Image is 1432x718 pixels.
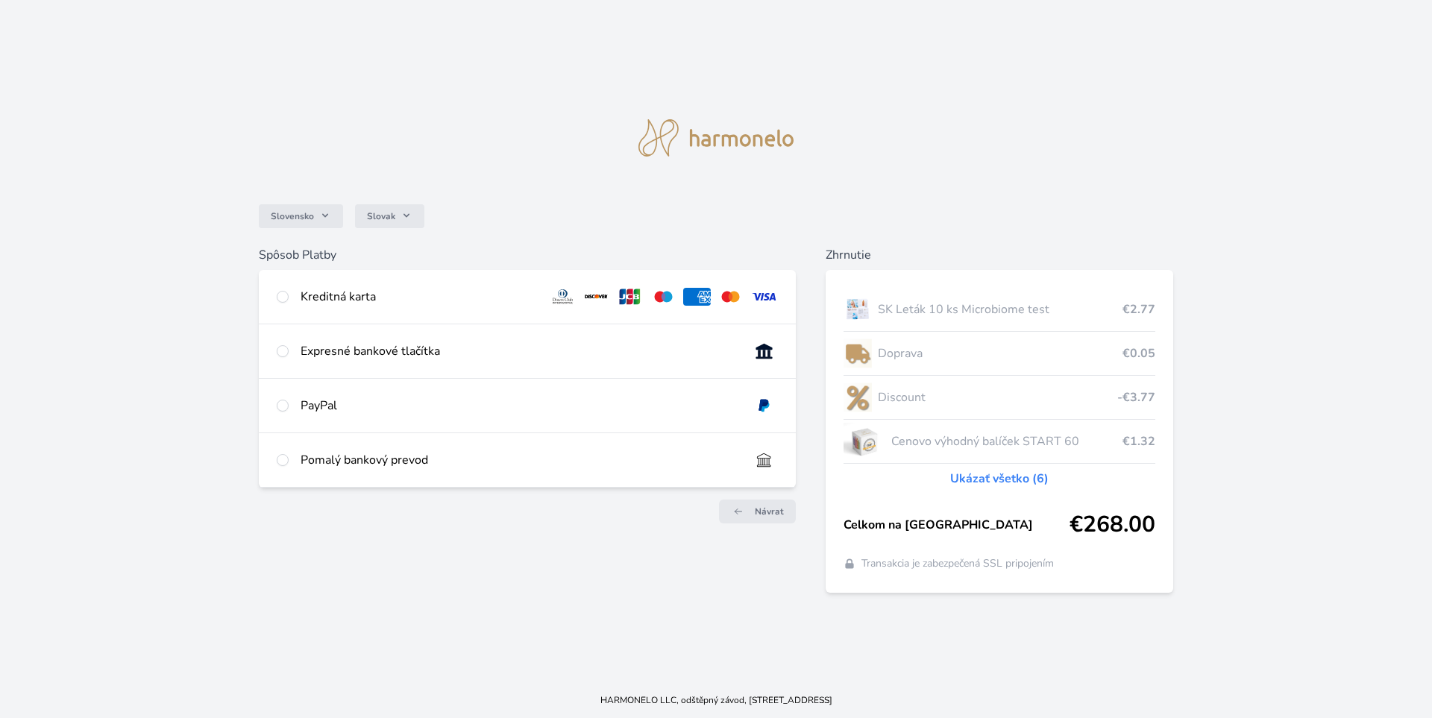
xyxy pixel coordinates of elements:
button: Slovensko [259,204,343,228]
span: Discount [878,388,1118,406]
div: Expresné bankové tlačítka [301,342,738,360]
div: Pomalý bankový prevod [301,451,738,469]
span: Slovak [367,210,395,222]
a: Ukázať všetko (6) [950,470,1049,488]
img: LETAK_MICROBIOME_TEST-lo.png [844,291,872,328]
span: SK Leták 10 ks Microbiome test [878,300,1123,318]
img: logo.svg [638,119,794,157]
span: Slovensko [271,210,314,222]
img: mc.svg [717,288,744,306]
h6: Zhrnutie [826,246,1174,264]
img: maestro.svg [650,288,677,306]
img: bankTransfer_IBAN.svg [750,451,778,469]
span: €0.05 [1122,344,1155,362]
h6: Spôsob Platby [259,246,796,264]
img: start.jpg [844,423,886,460]
img: discount-lo.png [844,379,872,416]
div: PayPal [301,397,738,415]
img: delivery-lo.png [844,335,872,372]
img: paypal.svg [750,397,778,415]
img: onlineBanking_SK.svg [750,342,778,360]
span: €1.32 [1122,432,1155,450]
a: Návrat [719,500,796,523]
img: visa.svg [750,288,778,306]
span: -€3.77 [1117,388,1155,406]
span: Návrat [755,506,784,517]
span: Cenovo výhodný balíček START 60 [891,432,1122,450]
span: Transakcia je zabezpečená SSL pripojením [861,556,1054,571]
span: €268.00 [1070,511,1155,538]
div: Kreditná karta [301,288,538,306]
button: Slovak [355,204,424,228]
img: discover.svg [582,288,610,306]
span: Celkom na [GEOGRAPHIC_DATA] [844,516,1070,534]
img: amex.svg [683,288,711,306]
span: €2.77 [1122,300,1155,318]
img: diners.svg [549,288,577,306]
span: Doprava [878,344,1123,362]
img: jcb.svg [616,288,644,306]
